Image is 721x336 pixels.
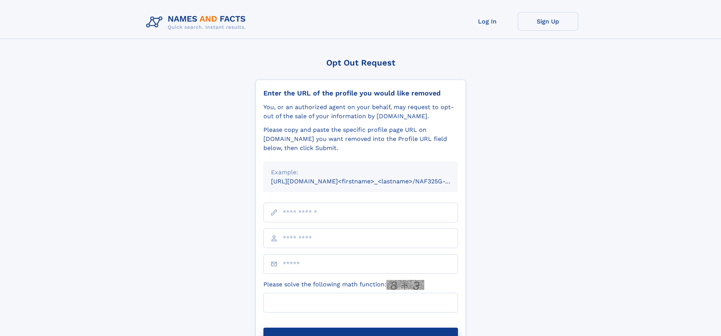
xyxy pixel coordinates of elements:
[263,125,458,153] div: Please copy and paste the specific profile page URL on [DOMAIN_NAME] you want removed into the Pr...
[263,103,458,121] div: You, or an authorized agent on your behalf, may request to opt-out of the sale of your informatio...
[518,12,578,31] a: Sign Up
[271,168,450,177] div: Example:
[255,58,466,67] div: Opt Out Request
[457,12,518,31] a: Log In
[263,89,458,97] div: Enter the URL of the profile you would like removed
[271,178,472,185] small: [URL][DOMAIN_NAME]<firstname>_<lastname>/NAF325G-xxxxxxxx
[143,12,252,33] img: Logo Names and Facts
[263,280,424,290] label: Please solve the following math function:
